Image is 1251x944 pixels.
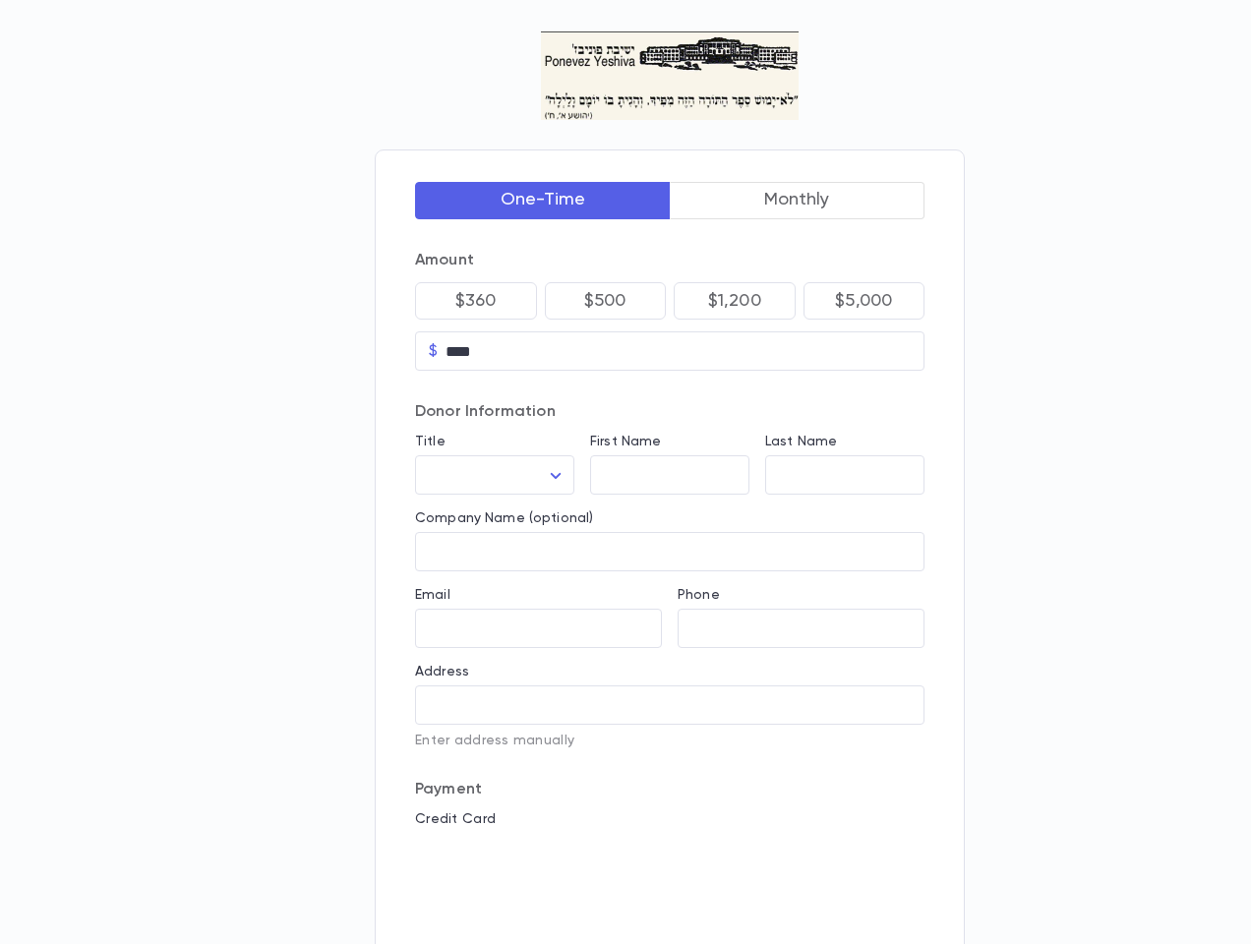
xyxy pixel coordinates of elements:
[415,587,450,603] label: Email
[415,282,537,320] button: $360
[415,456,574,495] div: ​
[541,31,800,120] img: Logo
[415,664,469,679] label: Address
[674,282,796,320] button: $1,200
[415,811,924,827] p: Credit Card
[708,291,761,311] p: $1,200
[455,291,497,311] p: $360
[429,341,438,361] p: $
[804,282,925,320] button: $5,000
[545,282,667,320] button: $500
[415,182,671,219] button: One-Time
[678,587,720,603] label: Phone
[584,291,626,311] p: $500
[415,510,593,526] label: Company Name (optional)
[415,434,446,449] label: Title
[670,182,925,219] button: Monthly
[415,780,924,799] p: Payment
[765,434,837,449] label: Last Name
[415,251,924,270] p: Amount
[415,402,924,422] p: Donor Information
[415,733,924,748] p: Enter address manually
[590,434,661,449] label: First Name
[835,291,892,311] p: $5,000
